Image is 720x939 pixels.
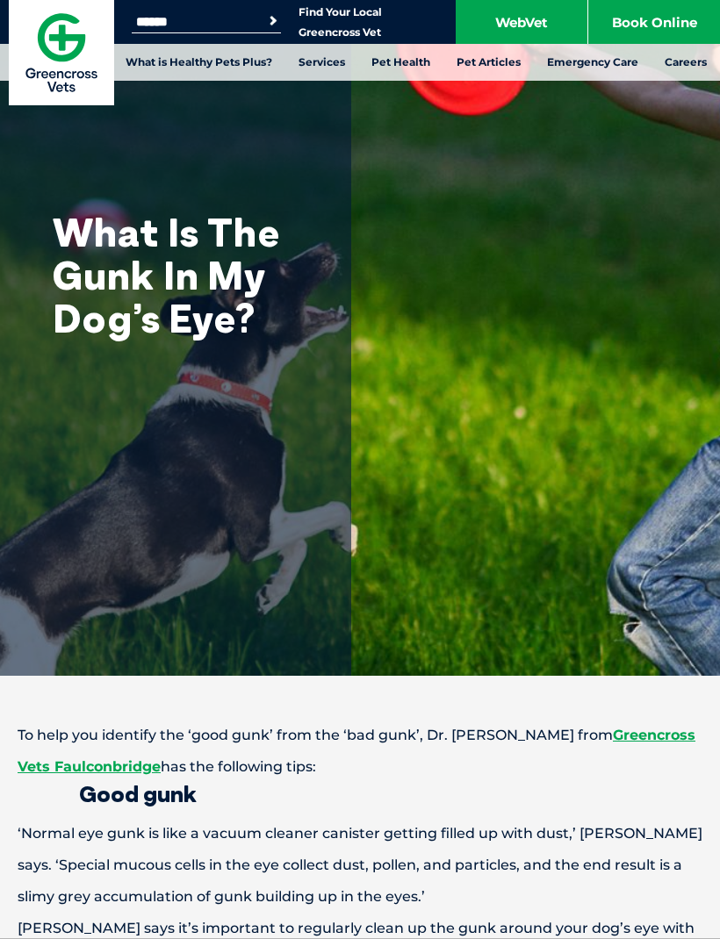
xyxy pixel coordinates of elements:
[358,44,443,81] a: Pet Health
[285,44,358,81] a: Services
[18,720,702,783] div: To help you identify the ‘good gunk’ from the ‘bad gunk’, Dr. [PERSON_NAME] from has the followin...
[112,44,285,81] a: What is Healthy Pets Plus?
[443,44,534,81] a: Pet Articles
[18,783,702,806] h2: Good gunk
[534,44,652,81] a: Emergency Care
[53,211,334,340] h1: What Is The Gunk In My Dog’s Eye?
[652,44,720,81] a: Careers
[18,818,702,913] div: ‘Normal eye gunk is like a vacuum cleaner canister getting filled up with dust,’ [PERSON_NAME] sa...
[264,12,282,30] button: Search
[299,5,382,39] a: Find Your Local Greencross Vet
